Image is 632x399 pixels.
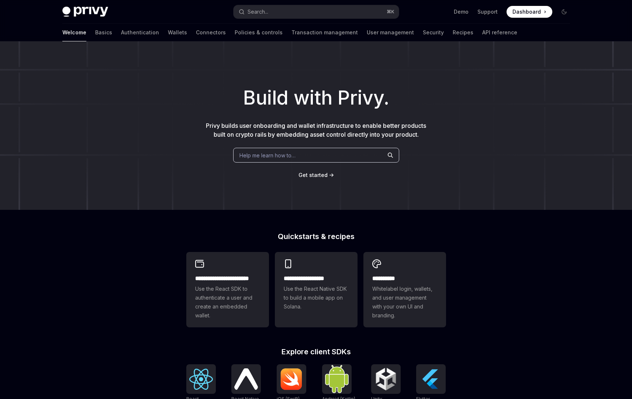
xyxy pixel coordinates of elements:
a: Security [423,24,444,41]
a: Get started [298,171,328,179]
a: Demo [454,8,469,16]
a: **** *****Whitelabel login, wallets, and user management with your own UI and branding. [363,252,446,327]
span: Use the React Native SDK to build a mobile app on Solana. [284,284,349,311]
a: Support [477,8,498,16]
img: React Native [234,368,258,389]
img: Unity [374,367,398,391]
button: Search...⌘K [234,5,399,18]
span: Use the React SDK to authenticate a user and create an embedded wallet. [195,284,260,320]
a: Authentication [121,24,159,41]
a: **** **** **** ***Use the React Native SDK to build a mobile app on Solana. [275,252,358,327]
a: Policies & controls [235,24,283,41]
span: Help me learn how to… [239,151,296,159]
img: React [189,369,213,390]
div: Search... [248,7,268,16]
button: Toggle dark mode [558,6,570,18]
a: User management [367,24,414,41]
span: Whitelabel login, wallets, and user management with your own UI and branding. [372,284,437,320]
a: Wallets [168,24,187,41]
span: Privy builds user onboarding and wallet infrastructure to enable better products built on crypto ... [206,122,426,138]
h1: Build with Privy. [12,83,620,112]
a: Welcome [62,24,86,41]
span: Get started [298,172,328,178]
a: API reference [482,24,517,41]
a: Recipes [453,24,473,41]
img: dark logo [62,7,108,17]
a: Transaction management [291,24,358,41]
h2: Explore client SDKs [186,348,446,355]
img: Flutter [419,367,443,391]
span: Dashboard [512,8,541,16]
img: iOS (Swift) [280,368,303,390]
span: ⌘ K [387,9,394,15]
a: Basics [95,24,112,41]
a: Connectors [196,24,226,41]
a: Dashboard [507,6,552,18]
h2: Quickstarts & recipes [186,233,446,240]
img: Android (Kotlin) [325,365,349,393]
